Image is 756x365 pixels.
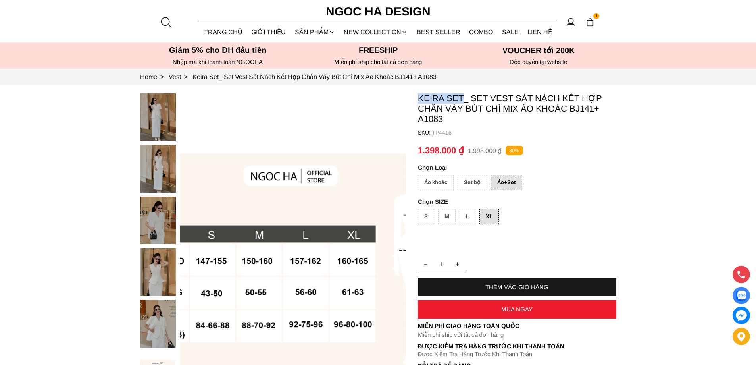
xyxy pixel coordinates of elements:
[438,209,456,224] div: M
[290,21,340,42] div: SẢN PHẨM
[491,175,522,190] div: Áo+Set
[300,58,456,66] h6: MIễn phí ship cho tất cả đơn hàng
[418,284,616,290] div: THÊM VÀO GIỎ HÀNG
[733,307,750,324] a: messenger
[432,129,616,136] p: TP4416
[461,46,616,55] h5: VOUCHER tới 200K
[169,73,192,80] a: Link to Vest
[733,287,750,304] a: Display image
[200,21,247,42] a: TRANG CHỦ
[418,256,466,272] input: Quantity input
[461,58,616,66] h6: Độc quyền tại website
[418,198,616,205] p: SIZE
[140,248,176,296] img: Keira Set_ Set Vest Sát Nách Kết Hợp Chân Váy Bút Chì Mix Áo Khoác BJ141+ A1083_mini_3
[418,93,616,124] p: Keira Set_ Set Vest Sát Nách Kết Hợp Chân Váy Bút Chì Mix Áo Khoác BJ141+ A1083
[319,2,438,21] a: Ngoc Ha Design
[157,73,167,80] span: >
[412,21,465,42] a: BEST SELLER
[418,331,504,338] font: Miễn phí ship với tất cả đơn hàng
[192,73,437,80] a: Link to Keira Set_ Set Vest Sát Nách Kết Hợp Chân Váy Bút Chì Mix Áo Khoác BJ141+ A1083
[418,343,616,350] p: Được Kiểm Tra Hàng Trước Khi Thanh Toán
[479,209,499,224] div: XL
[140,300,176,348] img: Keira Set_ Set Vest Sát Nách Kết Hợp Chân Váy Bút Chì Mix Áo Khoác BJ141+ A1083_mini_4
[181,73,191,80] span: >
[468,147,502,154] p: 1.998.000 ₫
[458,175,487,190] div: Set bộ
[418,306,616,313] div: MUA NGAY
[586,18,594,27] img: img-CART-ICON-ksit0nf1
[418,351,616,358] p: Được Kiểm Tra Hàng Trước Khi Thanh Toán
[506,146,523,156] p: 30%
[418,175,454,190] div: Áo khoác
[140,93,176,141] img: Keira Set_ Set Vest Sát Nách Kết Hợp Chân Váy Bút Chì Mix Áo Khoác BJ141+ A1083_mini_0
[359,46,398,54] font: Freeship
[140,145,176,193] img: Keira Set_ Set Vest Sát Nách Kết Hợp Chân Váy Bút Chì Mix Áo Khoác BJ141+ A1083_mini_1
[173,58,263,65] font: Nhập mã khi thanh toán NGOCHA
[418,209,434,224] div: S
[339,21,412,42] a: NEW COLLECTION
[523,21,557,42] a: LIÊN HỆ
[465,21,498,42] a: Combo
[169,46,266,54] font: Giảm 5% cho ĐH đầu tiên
[418,145,464,156] p: 1.398.000 ₫
[418,129,432,136] h6: SKU:
[460,209,475,224] div: L
[247,21,290,42] a: GIỚI THIỆU
[593,13,600,19] span: 1
[418,323,519,329] font: Miễn phí giao hàng toàn quốc
[140,73,169,80] a: Link to Home
[140,197,176,244] img: Keira Set_ Set Vest Sát Nách Kết Hợp Chân Váy Bút Chì Mix Áo Khoác BJ141+ A1083_mini_2
[736,291,746,301] img: Display image
[498,21,523,42] a: SALE
[418,164,594,171] p: Loại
